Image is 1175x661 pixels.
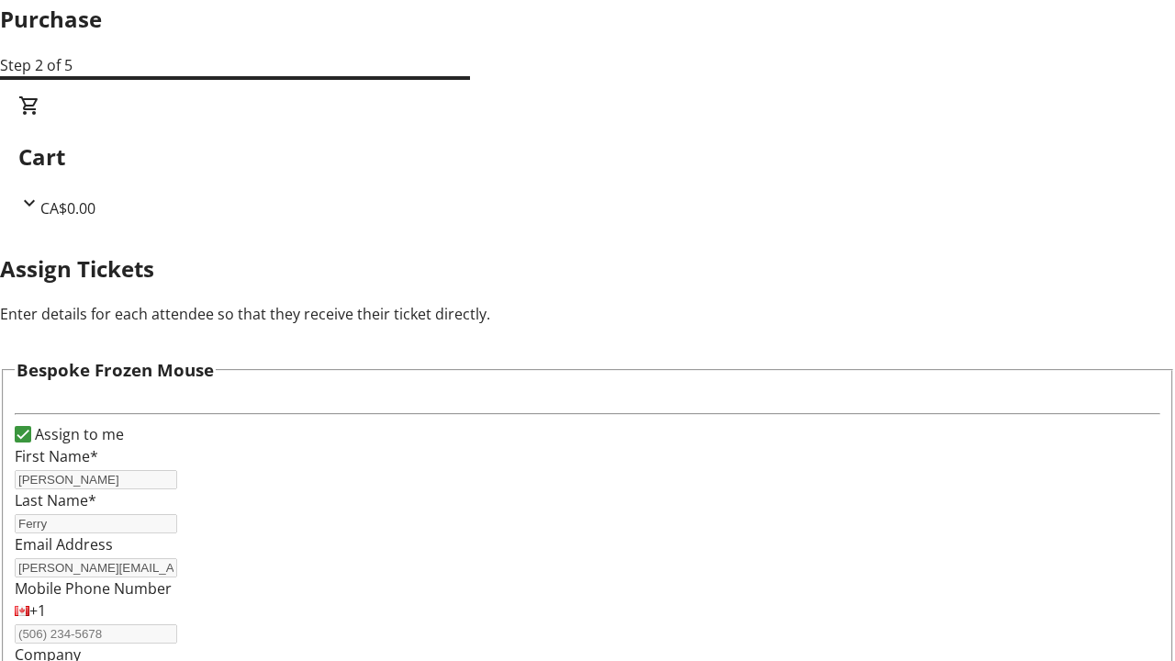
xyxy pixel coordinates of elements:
[31,423,124,445] label: Assign to me
[15,490,96,510] label: Last Name*
[18,140,1157,174] h2: Cart
[18,95,1157,219] div: CartCA$0.00
[40,198,95,218] span: CA$0.00
[15,534,113,555] label: Email Address
[15,446,98,466] label: First Name*
[17,357,214,383] h3: Bespoke Frozen Mouse
[15,578,172,599] label: Mobile Phone Number
[15,624,177,644] input: (506) 234-5678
